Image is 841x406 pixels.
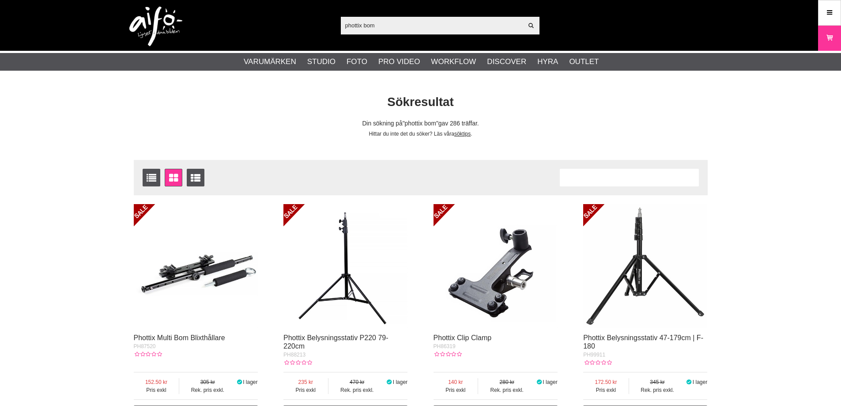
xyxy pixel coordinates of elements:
[165,169,182,186] a: Fönstervisning
[403,120,438,127] span: phottix bom
[129,7,182,46] img: logo.png
[127,94,714,111] h1: Sökresultat
[434,343,456,349] span: PH86319
[378,56,420,68] a: Pro Video
[583,386,629,394] span: Pris exkl
[236,379,243,385] i: I lager
[134,343,156,349] span: PH87520
[362,120,479,127] span: Din sökning på gav 286 träffar.
[347,56,367,68] a: Foto
[434,204,558,328] img: Phottix Clip Clamp
[434,386,478,394] span: Pris exkl
[478,378,536,386] span: 280
[179,386,236,394] span: Rek. pris exkl.
[328,378,386,386] span: 470
[134,334,225,341] a: Phottix Multi Bom Blixthållare
[629,386,686,394] span: Rek. pris exkl.
[686,379,693,385] i: I lager
[583,378,629,386] span: 172.50
[434,334,492,341] a: Phottix Clip Clamp
[583,204,707,328] img: Phottix Belysningsstativ 47-179cm | F-180
[478,386,536,394] span: Rek. pris exkl.
[283,386,328,394] span: Pris exkl
[283,378,328,386] span: 235
[583,359,611,367] div: Kundbetyg: 0
[134,378,179,386] span: 152.50
[487,56,526,68] a: Discover
[536,379,543,385] i: I lager
[143,169,160,186] a: Listvisning
[283,352,305,358] span: PH88213
[583,352,605,358] span: PH99911
[283,204,407,328] img: Phottix Belysningsstativ P220 79-220cm
[283,334,388,350] a: Phottix Belysningsstativ P220 79-220cm
[629,378,686,386] span: 345
[369,131,454,137] span: Hittar du inte det du söker? Läs våra
[134,386,179,394] span: Pris exkl
[434,350,462,358] div: Kundbetyg: 0
[431,56,476,68] a: Workflow
[393,379,407,385] span: I lager
[307,56,336,68] a: Studio
[471,131,472,137] span: .
[134,204,258,328] img: Phottix Multi Bom Blixthållare
[543,379,557,385] span: I lager
[583,334,703,350] a: Phottix Belysningsstativ 47-179cm | F-180
[341,19,523,32] input: Sök produkter ...
[283,359,312,367] div: Kundbetyg: 0
[243,379,257,385] span: I lager
[569,56,599,68] a: Outlet
[179,378,236,386] span: 305
[244,56,296,68] a: Varumärken
[386,379,393,385] i: I lager
[328,386,386,394] span: Rek. pris exkl.
[454,131,471,137] a: söktips
[693,379,707,385] span: I lager
[187,169,204,186] a: Utökad listvisning
[134,350,162,358] div: Kundbetyg: 0
[434,378,478,386] span: 140
[537,56,558,68] a: Hyra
